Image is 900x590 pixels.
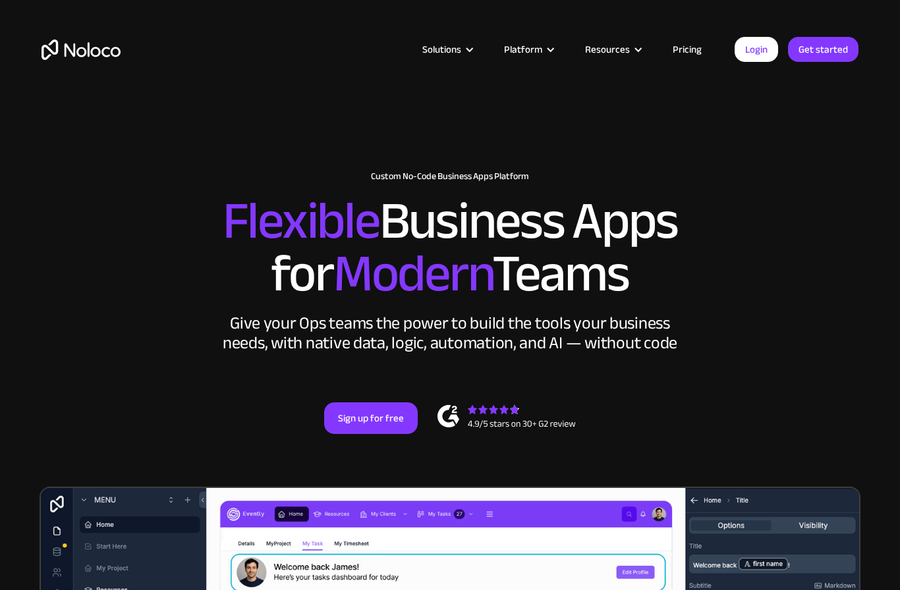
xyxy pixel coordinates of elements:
[42,195,858,300] h2: Business Apps for Teams
[42,171,858,182] h1: Custom No-Code Business Apps Platform
[488,41,569,58] div: Platform
[569,41,656,58] div: Resources
[333,225,492,323] span: Modern
[324,402,418,434] a: Sign up for free
[422,41,461,58] div: Solutions
[735,37,778,62] a: Login
[219,313,681,353] div: Give your Ops teams the power to build the tools your business needs, with native data, logic, au...
[585,41,630,58] div: Resources
[656,41,718,58] a: Pricing
[504,41,542,58] div: Platform
[223,172,380,270] span: Flexible
[406,41,488,58] div: Solutions
[42,40,121,60] a: home
[788,37,858,62] a: Get started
